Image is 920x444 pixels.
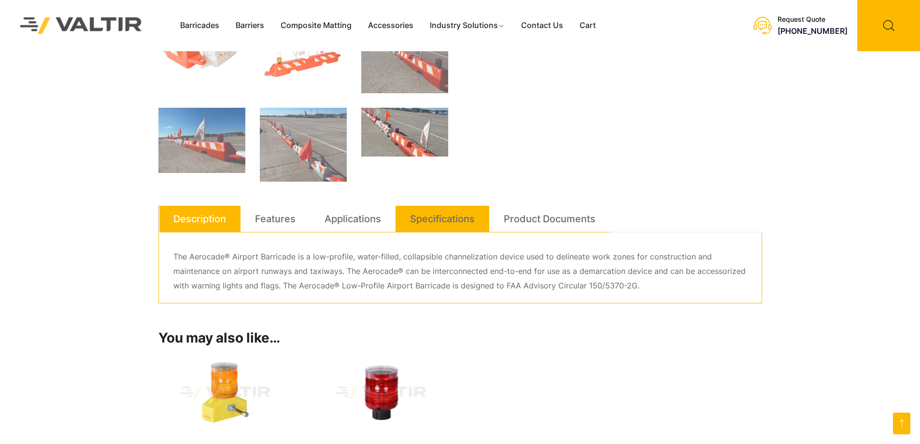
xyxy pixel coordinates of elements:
[260,108,347,182] img: Valtir-Airport-Aerocade-IMG_0338-scaled-e1659559290309.jpg
[360,18,422,33] a: Accessories
[893,413,910,434] a: Go to top
[227,18,272,33] a: Barriers
[778,15,848,24] div: Request Quote
[173,206,226,232] a: Description
[361,28,448,93] img: Valtir-Airport-Aerocade-IMG_0335-scaled-e1659559171141.jpg
[272,18,360,33] a: Composite Matting
[513,18,571,33] a: Contact Us
[158,28,245,80] img: Aerocade_x4.jpg
[255,206,296,232] a: Features
[260,28,347,80] img: Aerocade_x5.jpg
[7,4,155,46] img: Valtir Rentals
[422,18,513,33] a: Industry Solutions
[158,330,762,346] h2: You may also like…
[325,206,381,232] a: Applications
[410,206,475,232] a: Specifications
[173,250,747,293] p: The Aerocade® Airport Barricade is a low-profile, water-filled, collapsible channelization device...
[571,18,604,33] a: Cart
[361,108,448,157] img: croppedValtir-Airport-Aerocade-IMG_0334-scaled-e1659559197383.jpg
[778,26,848,36] a: [PHONE_NUMBER]
[504,206,595,232] a: Product Documents
[172,18,227,33] a: Barricades
[158,108,245,173] img: Valtir-Airport-Aerocade-IMG_0336-scaled-1.jpg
